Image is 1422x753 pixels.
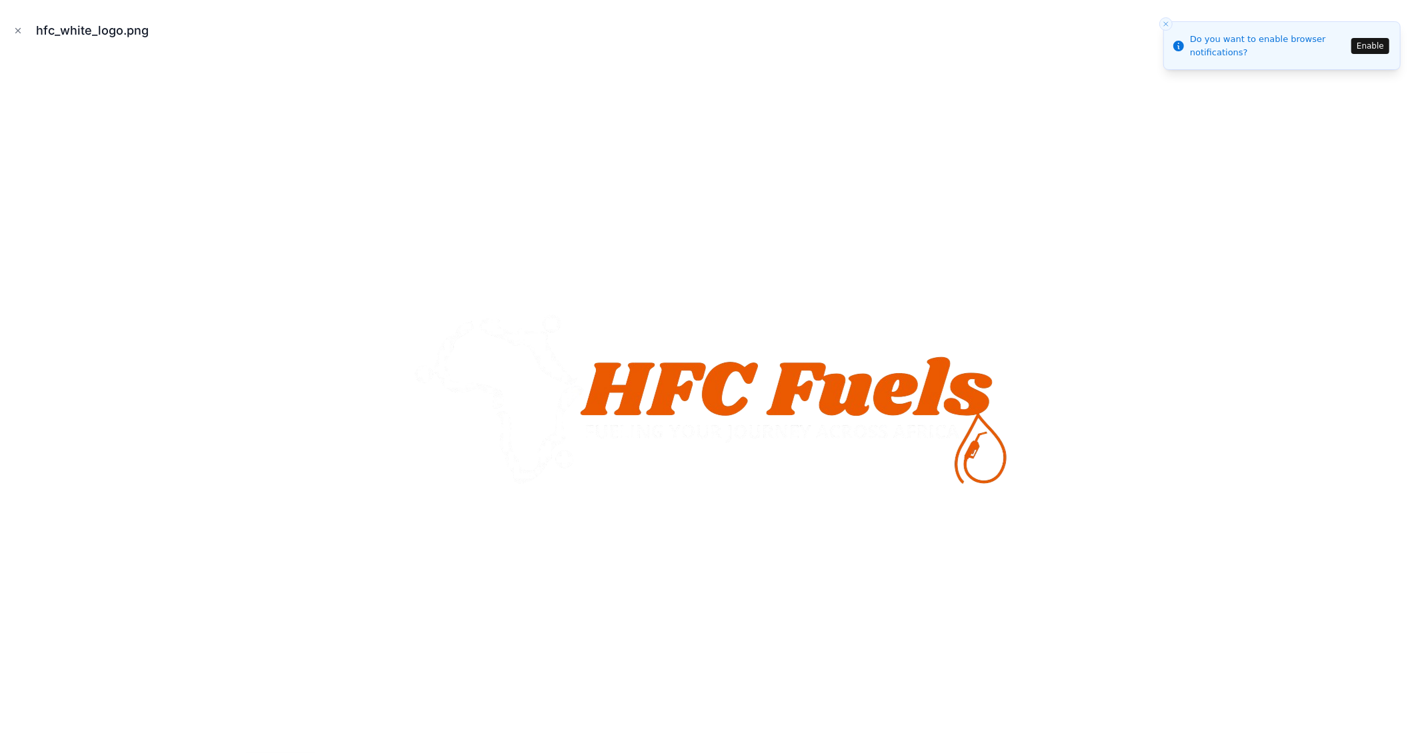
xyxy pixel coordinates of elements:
[407,308,1015,490] img: hfc_white_logo.png
[1190,33,1347,59] div: Do you want to enable browser notifications?
[36,21,159,40] div: hfc_white_logo.png
[11,23,25,38] button: Close modal
[1351,38,1389,54] button: Enable
[1159,17,1173,31] button: Close toast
